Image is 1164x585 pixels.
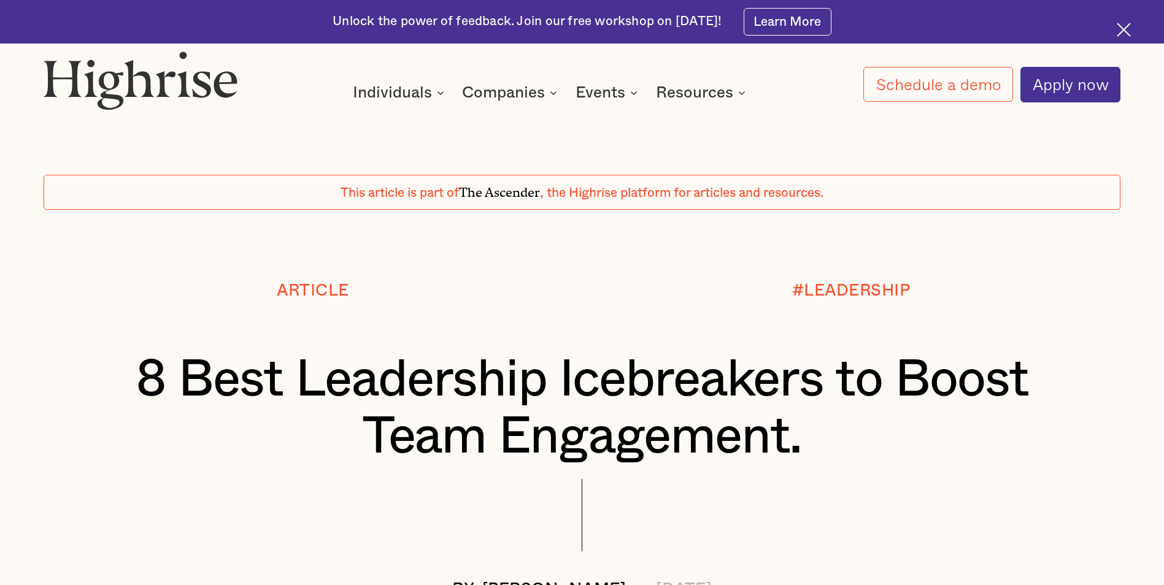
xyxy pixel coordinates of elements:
div: Events [576,85,625,100]
span: The Ascender [459,182,540,197]
div: Events [576,85,641,100]
span: This article is part of [341,186,459,199]
span: , the Highrise platform for articles and resources. [540,186,823,199]
div: Resources [656,85,733,100]
img: Cross icon [1117,23,1131,37]
div: Companies [462,85,561,100]
a: Learn More [744,8,831,36]
h1: 8 Best Leadership Icebreakers to Boost Team Engagement. [88,351,1076,465]
div: Article [277,282,349,300]
div: Companies [462,85,545,100]
div: Individuals [353,85,432,100]
div: Individuals [353,85,448,100]
a: Apply now [1020,67,1120,102]
div: #LEADERSHIP [792,282,911,300]
img: Highrise logo [44,51,238,110]
div: Resources [656,85,749,100]
div: Unlock the power of feedback. Join our free workshop on [DATE]! [333,13,722,30]
a: Schedule a demo [863,67,1012,102]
